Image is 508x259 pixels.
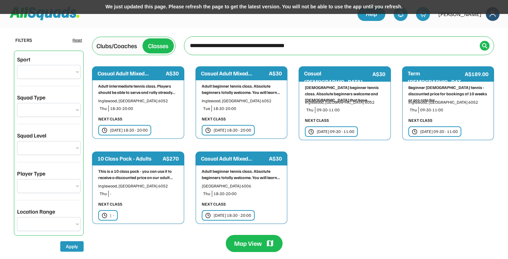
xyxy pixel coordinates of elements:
[438,10,482,18] div: [PERSON_NAME]
[100,191,107,197] div: Thu
[420,10,426,17] img: shopping-cart-01%20%281%29.svg
[202,116,226,122] div: NEXT CLASS
[98,201,122,207] div: NEXT CLASS
[166,69,179,77] div: A$30
[98,83,178,96] div: Adult intermediate tennis class. Players should be able to serve and rally already...
[203,191,210,197] div: Thu
[201,154,268,163] div: Casual Adult Mixed...
[372,70,385,78] div: A$30
[110,127,148,133] div: [DATE] 18:30 - 20:00
[17,169,45,178] div: Player Type
[214,212,251,219] div: [DATE] 18:30 - 20:00
[15,36,32,44] div: FILTERS
[305,84,385,103] div: [DEMOGRAPHIC_DATA] beginner tennis class. Absolute beginners welcome and [DEMOGRAPHIC_DATA] that ...
[408,99,488,105] div: Inglewood, [GEOGRAPHIC_DATA] 6052
[306,107,314,113] div: Thu
[203,105,210,112] div: Tue
[202,168,282,181] div: Adult beginner tennis class. Absolute beginners totally welcome. You will learn...
[98,183,178,189] div: Inglewood, [GEOGRAPHIC_DATA] 6052
[214,127,251,133] div: [DATE] 18:30 - 20:00
[202,83,282,96] div: Adult beginner tennis class. Absolute beginners totally welcome. You will learn...
[304,69,371,94] div: Casual [DEMOGRAPHIC_DATA] Beginner...
[234,239,262,248] div: Map View
[408,117,432,124] div: NEXT CLASS
[410,107,417,113] div: Thu
[17,93,45,102] div: Squad Type
[72,37,82,43] div: Reset
[317,128,354,135] div: [DATE] 09:30 - 11:00
[100,105,107,112] div: Thu
[110,105,178,112] div: 18:30-20:00
[486,7,500,21] img: Frame%2018.svg
[213,105,282,112] div: 18:30-20:00
[305,99,385,105] div: Inglewood, [GEOGRAPHIC_DATA] 6052
[205,213,211,219] img: clock.svg
[205,127,211,133] img: clock.svg
[98,154,161,163] div: 10 Class Pack - Adults
[308,129,314,135] img: clock.svg
[412,129,417,135] img: clock.svg
[214,191,282,197] div: 18:30-20:00
[269,154,282,163] div: A$30
[97,41,137,51] div: Clubs/Coaches
[357,7,385,21] a: Help
[202,201,226,207] div: NEXT CLASS
[202,183,282,189] div: [GEOGRAPHIC_DATA] 6006
[420,128,458,135] div: [DATE] 09:30 - 11:00
[202,98,282,104] div: Inglewood, [GEOGRAPHIC_DATA] 6052
[269,69,282,77] div: A$30
[163,154,179,163] div: A$270
[420,107,488,113] div: 09:30-11:00
[98,168,178,181] div: This is a 10 class pack - you can use it to receive a discounted price on our adult...
[102,127,107,133] img: clock.svg
[98,69,164,77] div: Casual Adult Mixed...
[110,212,114,219] div: | -
[110,191,178,197] div: -
[17,55,30,64] div: Sport
[317,107,385,113] div: 09:30-11:00
[408,69,464,94] div: Term [DEMOGRAPHIC_DATA]...
[408,84,488,103] div: Beginner [DEMOGRAPHIC_DATA] tennis - discounted price for bookings of 10 weeks or pro rata for...
[465,70,488,78] div: A$189.00
[98,98,178,104] div: Inglewood, [GEOGRAPHIC_DATA] 6052
[17,207,55,216] div: Location Range
[102,213,107,219] img: clock.svg
[482,43,487,49] img: Icon%20%2838%29.svg
[98,116,122,122] div: NEXT CLASS
[148,41,168,51] div: Classes
[201,69,268,77] div: Casual Adult Mixed...
[17,131,46,140] div: Squad Level
[397,10,404,17] img: bell-03%20%281%29.svg
[305,117,329,124] div: NEXT CLASS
